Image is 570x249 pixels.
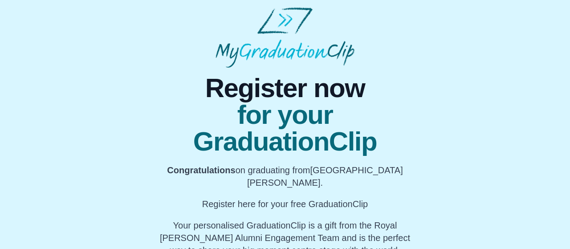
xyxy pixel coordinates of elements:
span: for your GraduationClip [153,102,417,155]
span: Register now [153,75,417,102]
img: MyGraduationClip [216,7,354,68]
p: on graduating from [GEOGRAPHIC_DATA][PERSON_NAME]. [153,164,417,189]
p: Register here for your free GraduationClip [153,198,417,210]
b: Congratulations [167,165,235,175]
